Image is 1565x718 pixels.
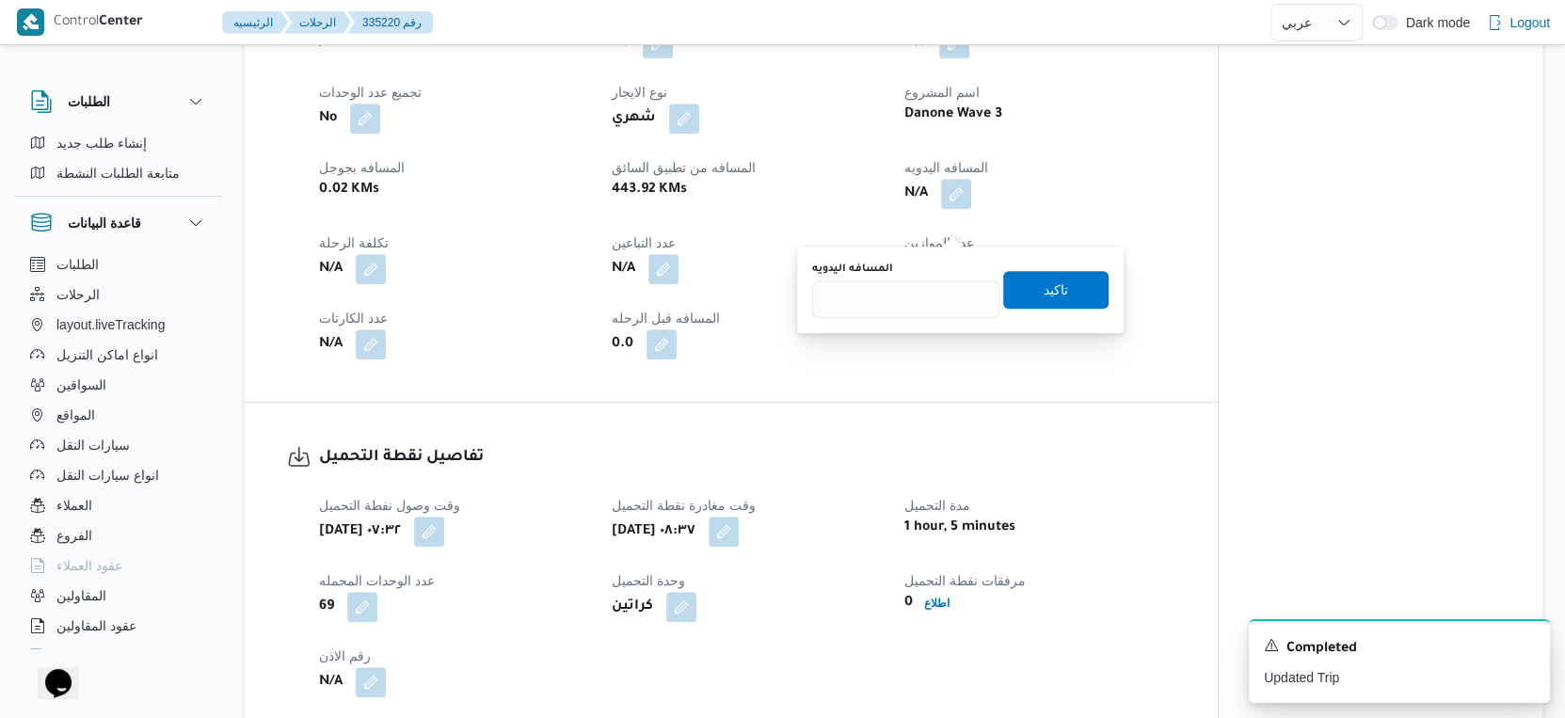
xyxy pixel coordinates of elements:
span: انواع اماكن التنزيل [56,343,158,366]
span: المسافه بجوجل [319,160,405,175]
span: وقت مغادرة نقطة التحميل [612,498,756,513]
button: الرئيسيه [222,11,288,34]
button: انواع سيارات النقل [23,460,215,490]
b: 1 hour, 5 minutes [904,517,1015,539]
button: الطلبات [23,249,215,279]
span: المسافه اليدويه [904,160,988,175]
button: المواقع [23,400,215,430]
span: الرحلات [56,283,100,306]
span: Logout [1509,11,1550,34]
iframe: chat widget [19,643,79,699]
span: اجهزة التليفون [56,645,135,667]
span: عقود المقاولين [56,614,136,637]
b: شهري [612,107,656,130]
b: 69 [319,596,334,618]
button: متابعة الطلبات النشطة [23,158,215,188]
b: اطلاع [924,597,950,610]
span: عدد الوحدات المحمله [319,573,435,588]
span: تكلفة الرحلة [319,235,389,250]
span: عدد الموازين [904,235,974,250]
button: إنشاء طلب جديد [23,128,215,158]
h3: تفاصيل نقطة التحميل [319,445,1175,471]
button: عقود العملاء [23,550,215,581]
button: انواع اماكن التنزيل [23,340,215,370]
span: السواقين [56,374,106,396]
b: N/A [612,258,635,280]
img: X8yXhbKr1z7QwAAAABJRU5ErkJggg== [17,8,44,36]
span: مرفقات نقطة التحميل [904,573,1026,588]
div: الطلبات [15,128,222,196]
p: Updated Trip [1264,668,1535,688]
button: عقود المقاولين [23,611,215,641]
button: العملاء [23,490,215,520]
span: عدد الكارتات [319,311,388,326]
span: إنشاء طلب جديد [56,132,147,154]
span: Completed [1286,638,1357,661]
button: الرحلات [23,279,215,310]
span: تاكيد [1044,279,1068,301]
button: اطلاع [917,592,957,614]
div: قاعدة البيانات [15,249,222,657]
span: layout.liveTracking [56,313,165,336]
b: Center [99,15,143,30]
b: [DATE] ٠٧:٣٢ [319,520,401,543]
span: Dark mode [1398,15,1470,30]
button: الطلبات [30,90,207,113]
span: عقود العملاء [56,554,122,577]
button: قاعدة البيانات [30,212,207,234]
span: عدد التباعين [612,235,676,250]
button: السواقين [23,370,215,400]
b: N/A [904,183,928,205]
div: Notification [1264,636,1535,661]
span: نوع الايجار [612,85,667,100]
span: مدة التحميل [904,498,970,513]
span: انواع سيارات النقل [56,464,159,487]
span: المسافه من تطبيق السائق [612,160,756,175]
span: العملاء [56,494,92,517]
b: [DATE] ٠٨:٣٧ [612,520,695,543]
b: كراتين [612,596,653,618]
button: layout.liveTracking [23,310,215,340]
b: N/A [319,671,343,694]
span: المقاولين [56,584,106,607]
b: N/A [319,258,343,280]
span: وحدة التحميل [612,573,685,588]
button: الرحلات [284,11,351,34]
span: رقم الاذن [319,648,371,663]
button: المقاولين [23,581,215,611]
span: متابعة الطلبات النشطة [56,162,180,184]
button: الفروع [23,520,215,550]
b: 0.02 KMs [319,179,379,201]
span: تجميع عدد الوحدات [319,85,422,100]
button: 335220 رقم [347,11,433,34]
h3: قاعدة البيانات [68,212,141,234]
button: اجهزة التليفون [23,641,215,671]
label: المسافه اليدويه [812,262,893,277]
span: اسم المشروع [904,85,980,100]
b: 0.0 [612,333,633,356]
span: الطلبات [56,253,99,276]
b: N/A [319,333,343,356]
span: سيارات النقل [56,434,130,456]
b: 0 [904,592,913,614]
span: المسافه فبل الرحله [612,311,720,326]
h3: الطلبات [68,90,110,113]
b: Danone Wave 3 [904,104,1002,126]
b: 443.92 KMs [612,179,687,201]
span: وقت وصول نفطة التحميل [319,498,460,513]
span: المواقع [56,404,95,426]
button: تاكيد [1003,271,1109,309]
span: الفروع [56,524,92,547]
b: No [319,107,337,130]
button: سيارات النقل [23,430,215,460]
button: Logout [1479,4,1557,41]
